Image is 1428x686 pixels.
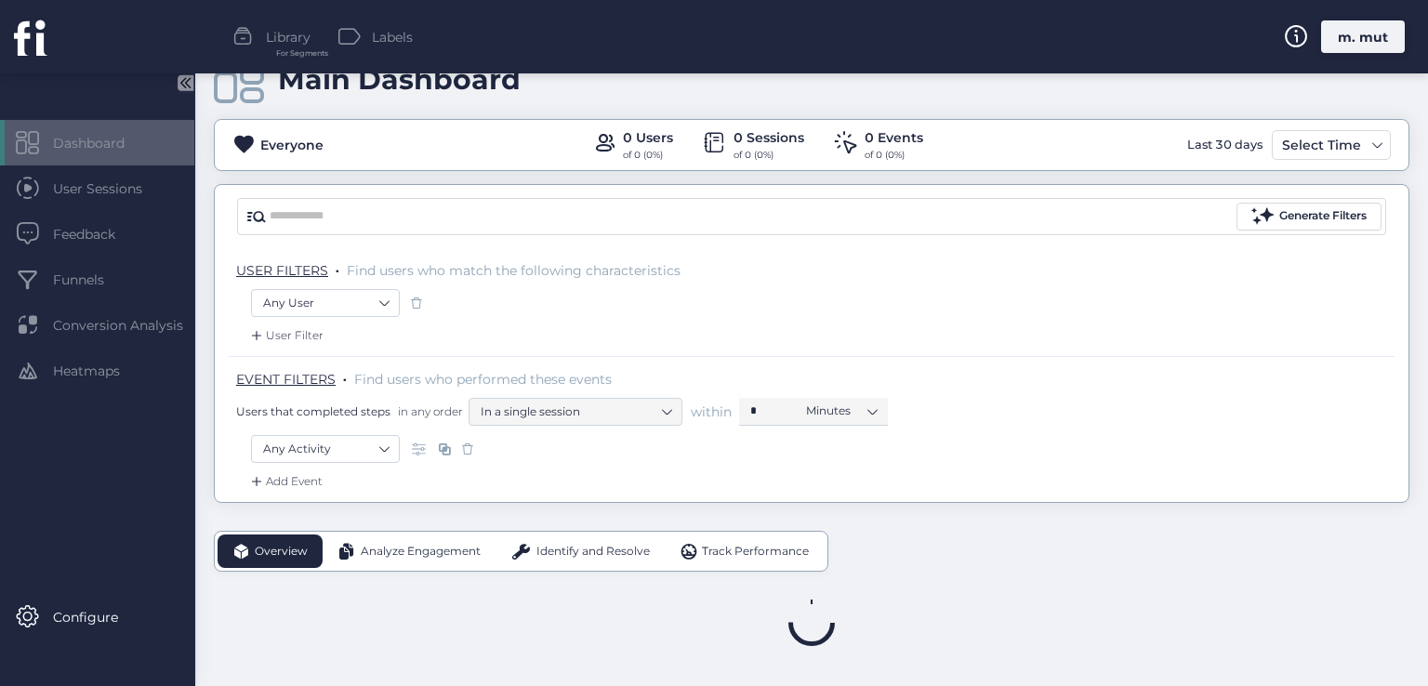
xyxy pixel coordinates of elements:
div: 0 Sessions [734,127,804,148]
div: Add Event [247,472,323,491]
div: Main Dashboard [278,62,521,97]
button: Generate Filters [1236,203,1382,231]
span: Conversion Analysis [53,315,211,336]
span: Find users who performed these events [354,371,612,388]
nz-select-item: In a single session [481,398,670,426]
span: USER FILTERS [236,262,328,279]
span: in any order [394,403,463,419]
div: m. mut [1321,20,1405,53]
div: Last 30 days [1183,130,1267,160]
span: Labels [372,27,413,47]
div: of 0 (0%) [734,148,804,163]
span: Dashboard [53,133,152,153]
div: of 0 (0%) [865,148,923,163]
span: For Segments [276,47,328,59]
nz-select-item: Minutes [806,397,877,425]
span: Users that completed steps [236,403,390,419]
span: . [336,258,339,277]
span: . [343,367,347,386]
div: Select Time [1277,134,1366,156]
div: Everyone [260,135,324,155]
span: Identify and Resolve [536,543,650,561]
span: Feedback [53,224,143,244]
div: of 0 (0%) [623,148,673,163]
div: Generate Filters [1279,207,1367,225]
span: Analyze Engagement [361,543,481,561]
span: Find users who match the following characteristics [347,262,681,279]
span: Track Performance [702,543,809,561]
span: Configure [53,607,146,627]
span: User Sessions [53,178,170,199]
span: Library [266,27,311,47]
div: User Filter [247,326,324,345]
nz-select-item: Any User [263,289,388,317]
div: 0 Events [865,127,923,148]
div: 0 Users [623,127,673,148]
span: EVENT FILTERS [236,371,336,388]
span: Overview [255,543,308,561]
span: Heatmaps [53,361,148,381]
span: within [691,402,732,421]
span: Funnels [53,270,132,290]
nz-select-item: Any Activity [263,435,388,463]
